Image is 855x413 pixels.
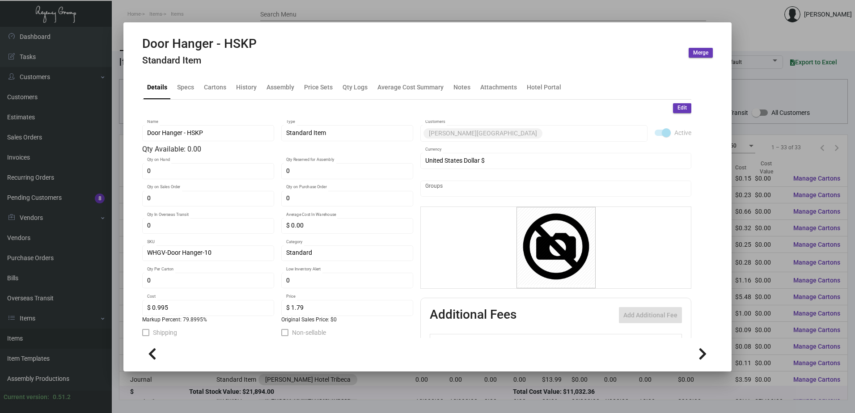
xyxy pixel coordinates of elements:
[674,127,691,138] span: Active
[544,130,643,137] input: Add new..
[527,82,561,92] div: Hotel Portal
[53,392,71,402] div: 0.51.2
[343,82,368,92] div: Qty Logs
[147,82,167,92] div: Details
[4,392,49,402] div: Current version:
[631,334,671,350] th: Price type
[142,36,257,51] h2: Door Hanger - HSKP
[693,49,708,57] span: Merge
[430,307,516,323] h2: Additional Fees
[480,82,517,92] div: Attachments
[204,82,226,92] div: Cartons
[292,327,326,338] span: Non-sellable
[689,48,713,58] button: Merge
[236,82,257,92] div: History
[423,128,542,139] mat-chip: [PERSON_NAME][GEOGRAPHIC_DATA]
[304,82,333,92] div: Price Sets
[619,307,682,323] button: Add Additional Fee
[142,55,257,66] h4: Standard Item
[453,82,470,92] div: Notes
[594,334,631,350] th: Price
[430,334,457,350] th: Active
[673,103,691,113] button: Edit
[153,327,177,338] span: Shipping
[377,82,444,92] div: Average Cost Summary
[557,334,594,350] th: Cost
[267,82,294,92] div: Assembly
[177,82,194,92] div: Specs
[457,334,557,350] th: Type
[677,104,687,112] span: Edit
[425,185,687,192] input: Add new..
[623,312,677,319] span: Add Additional Fee
[142,144,413,155] div: Qty Available: 0.00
